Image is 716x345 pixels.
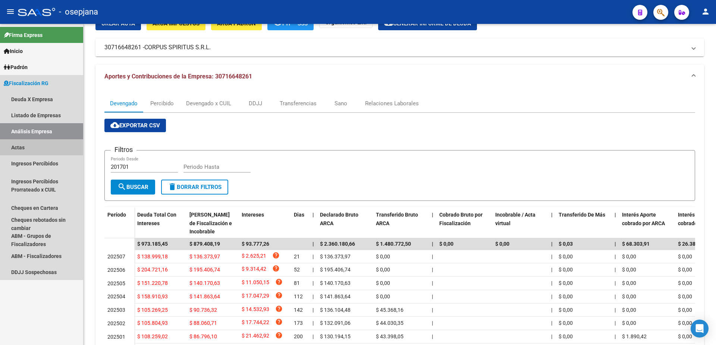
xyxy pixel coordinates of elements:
[551,267,552,273] span: |
[495,241,509,247] span: $ 0,00
[335,99,347,108] div: Sano
[376,254,390,259] span: $ 0,00
[320,267,351,273] span: $ 195.406,74
[137,293,168,299] span: $ 158.910,93
[134,207,186,240] datatable-header-cell: Deuda Total Con Intereses
[615,254,616,259] span: |
[551,280,552,286] span: |
[678,280,692,286] span: $ 0,00
[615,320,616,326] span: |
[678,320,692,326] span: $ 0,00
[615,293,616,299] span: |
[376,320,403,326] span: $ 44.030,35
[622,254,636,259] span: $ 0,00
[432,241,433,247] span: |
[313,320,314,326] span: |
[615,212,616,218] span: |
[615,333,616,339] span: |
[551,254,552,259] span: |
[294,280,300,286] span: 81
[556,207,612,240] datatable-header-cell: Transferido De Más
[137,267,168,273] span: $ 204.721,16
[678,267,692,273] span: $ 0,00
[551,293,552,299] span: |
[432,254,433,259] span: |
[376,267,390,273] span: $ 0,00
[701,7,710,16] mat-icon: person
[678,241,706,247] span: $ 26.388,90
[280,99,317,108] div: Transferencias
[320,293,351,299] span: $ 141.863,64
[294,254,300,259] span: 21
[622,293,636,299] span: $ 0,00
[548,207,556,240] datatable-header-cell: |
[242,265,266,275] span: $ 9.314,42
[559,241,573,247] span: $ 0,03
[117,182,126,191] mat-icon: search
[429,207,436,240] datatable-header-cell: |
[107,320,125,326] span: 202502
[275,292,283,299] i: help
[168,184,222,190] span: Borrar Filtros
[559,333,573,339] span: $ 0,00
[678,293,692,299] span: $ 0,00
[313,333,314,339] span: |
[239,207,291,240] datatable-header-cell: Intereses
[110,121,119,130] mat-icon: cloud_download
[137,320,168,326] span: $ 105.804,93
[107,212,126,218] span: Período
[104,43,686,52] mat-panel-title: 30716648261 -
[439,241,453,247] span: $ 0,00
[137,212,176,226] span: Deuda Total Con Intereses
[137,333,168,339] span: $ 108.259,02
[242,241,269,247] span: $ 93.777,26
[275,305,283,313] i: help
[249,99,262,108] div: DDJJ
[622,267,636,273] span: $ 0,00
[691,320,709,338] div: Open Intercom Messenger
[110,122,160,129] span: Exportar CSV
[622,280,636,286] span: $ 0,00
[313,267,314,273] span: |
[137,280,168,286] span: $ 151.220,78
[432,280,433,286] span: |
[551,241,553,247] span: |
[376,280,390,286] span: $ 0,00
[320,280,351,286] span: $ 140.170,63
[432,320,433,326] span: |
[242,332,269,342] span: $ 21.462,92
[615,241,616,247] span: |
[107,307,125,313] span: 202503
[320,241,355,247] span: $ 2.360.180,66
[95,65,704,88] mat-expansion-panel-header: Aportes y Contribuciones de la Empresa: 30716648261
[189,254,220,259] span: $ 136.373,97
[432,307,433,313] span: |
[439,212,483,226] span: Cobrado Bruto por Fiscalización
[110,99,138,108] div: Devengado
[559,267,573,273] span: $ 0,00
[294,320,303,326] span: 173
[117,184,148,190] span: Buscar
[495,212,536,226] span: Incobrable / Acta virtual
[551,307,552,313] span: |
[559,212,605,218] span: Transferido De Más
[294,293,303,299] span: 112
[107,267,125,273] span: 202506
[6,7,15,16] mat-icon: menu
[492,207,548,240] datatable-header-cell: Incobrable / Acta virtual
[186,207,239,240] datatable-header-cell: Deuda Bruta Neto de Fiscalización e Incobrable
[4,79,48,87] span: Fiscalización RG
[313,241,314,247] span: |
[95,38,704,56] mat-expansion-panel-header: 30716648261 -CORPUS SPIRITUS S.R.L.
[622,241,650,247] span: $ 68.303,91
[317,207,373,240] datatable-header-cell: Declarado Bruto ARCA
[320,320,351,326] span: $ 132.091,06
[432,333,433,339] span: |
[294,307,303,313] span: 142
[189,241,220,247] span: $ 879.408,19
[272,252,280,259] i: help
[242,318,269,328] span: $ 17.744,22
[137,241,168,247] span: $ 973.185,45
[168,182,177,191] mat-icon: delete
[4,31,43,39] span: Firma Express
